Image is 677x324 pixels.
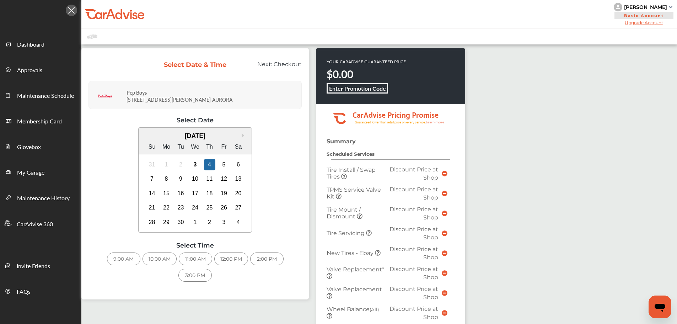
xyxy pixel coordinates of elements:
[327,59,406,65] p: YOUR CARADVISE GUARANTEED PRICE
[17,91,74,101] span: Maintenance Schedule
[88,116,302,124] div: Select Date
[389,246,438,261] span: Discount Price at Shop
[87,32,97,41] img: placeholder_car.fcab19be.svg
[17,143,41,152] span: Glovebox
[107,253,140,265] div: 9:00 AM
[161,188,172,199] div: Choose Monday, September 15th, 2025
[327,286,382,293] span: Valve Replacement
[204,202,215,213] div: Choose Thursday, September 25th, 2025
[189,188,201,199] div: Choose Wednesday, September 17th, 2025
[233,202,244,213] div: Choose Saturday, September 27th, 2025
[189,217,201,228] div: Choose Wednesday, October 1st, 2025
[649,296,671,318] iframe: Button to launch messaging window
[189,141,201,153] div: We
[214,253,248,265] div: 12:00 PM
[175,159,187,170] div: Not available Tuesday, September 2nd, 2025
[389,206,438,221] span: Discount Price at Shop
[233,217,244,228] div: Choose Saturday, October 4th, 2025
[389,186,438,201] span: Discount Price at Shop
[146,217,158,228] div: Choose Sunday, September 28th, 2025
[204,141,215,153] div: Th
[17,40,44,49] span: Dashboard
[17,194,70,203] span: Maintenance History
[624,4,667,10] div: [PERSON_NAME]
[329,84,386,92] b: Enter Promotion Code
[389,306,438,320] span: Discount Price at Shop
[614,20,674,25] span: Upgrade Account
[98,89,112,103] img: logo-pepboys.png
[233,188,244,199] div: Choose Saturday, September 20th, 2025
[218,159,230,170] div: Choose Friday, September 5th, 2025
[614,3,622,11] img: knH8PDtVvWoAbQRylUukY18CTiRevjo20fAtgn5MLBQj4uumYvk2MzTtcAIzfGAtb1XOLVMAvhLuqoNAbL4reqehy0jehNKdM...
[175,202,187,213] div: Choose Tuesday, September 23rd, 2025
[189,159,201,170] div: Choose Wednesday, September 3rd, 2025
[175,141,187,153] div: Tu
[0,57,81,82] a: Approvals
[426,120,445,124] tspan: Learn more
[17,168,44,177] span: My Garage
[327,151,375,157] strong: Scheduled Services
[389,226,438,241] span: Discount Price at Shop
[161,159,172,170] div: Not available Monday, September 1st, 2025
[218,202,230,213] div: Choose Friday, September 26th, 2025
[161,217,172,228] div: Choose Monday, September 29th, 2025
[161,141,172,153] div: Mo
[178,269,212,282] div: 3:00 PM
[327,206,361,220] span: Tire Mount / Dismount
[389,166,438,181] span: Discount Price at Shop
[146,141,158,153] div: Su
[143,253,177,265] div: 10:00 AM
[218,173,230,185] div: Choose Friday, September 12th, 2025
[145,157,246,229] div: month 2025-09
[179,253,212,265] div: 11:00 AM
[218,188,230,199] div: Choose Friday, September 19th, 2025
[175,217,187,228] div: Choose Tuesday, September 30th, 2025
[127,89,147,96] strong: Pep Boys
[327,266,384,273] span: Valve Replacement*
[189,173,201,185] div: Choose Wednesday, September 10th, 2025
[327,166,376,180] span: Tire Install / Swap Tires
[161,173,172,185] div: Choose Monday, September 8th, 2025
[250,253,284,265] div: 2:00 PM
[233,173,244,185] div: Choose Saturday, September 13th, 2025
[327,186,381,200] span: TPMS Service Valve Kit
[327,250,375,256] span: New Tires - Ebay
[163,61,227,69] div: Select Date & Time
[204,217,215,228] div: Choose Thursday, October 2nd, 2025
[146,188,158,199] div: Choose Sunday, September 14th, 2025
[17,287,31,297] span: FAQs
[0,185,81,210] a: Maintenance History
[17,220,53,229] span: CarAdvise 360
[17,262,50,271] span: Invite Friends
[353,108,439,121] tspan: CarAdvise Pricing Promise
[139,132,252,140] div: [DATE]
[0,31,81,57] a: Dashboard
[370,307,379,312] small: (All)
[0,108,81,133] a: Membership Card
[389,266,438,281] span: Discount Price at Shop
[0,133,81,159] a: Glovebox
[161,202,172,213] div: Choose Monday, September 22nd, 2025
[669,6,672,8] img: sCxJUJ+qAmfqhQGDUl18vwLg4ZYJ6CxN7XmbOMBAAAAAElFTkSuQmCC
[327,230,366,237] span: Tire Servicing
[233,141,244,153] div: Sa
[233,159,244,170] div: Choose Saturday, September 6th, 2025
[17,117,62,126] span: Membership Card
[204,159,215,170] div: Choose Thursday, September 4th, 2025
[127,84,300,107] div: [STREET_ADDRESS][PERSON_NAME] AURORA
[327,67,353,81] strong: $0.00
[146,159,158,170] div: Not available Sunday, August 31st, 2025
[204,188,215,199] div: Choose Thursday, September 18th, 2025
[242,133,247,138] button: Next Month
[189,202,201,213] div: Choose Wednesday, September 24th, 2025
[218,141,230,153] div: Fr
[88,241,302,249] div: Select Time
[175,173,187,185] div: Choose Tuesday, September 9th, 2025
[614,12,673,19] span: Basic Account
[232,61,307,74] div: Next:
[175,188,187,199] div: Choose Tuesday, September 16th, 2025
[146,202,158,213] div: Choose Sunday, September 21st, 2025
[218,217,230,228] div: Choose Friday, October 3rd, 2025
[0,159,81,185] a: My Garage
[146,173,158,185] div: Choose Sunday, September 7th, 2025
